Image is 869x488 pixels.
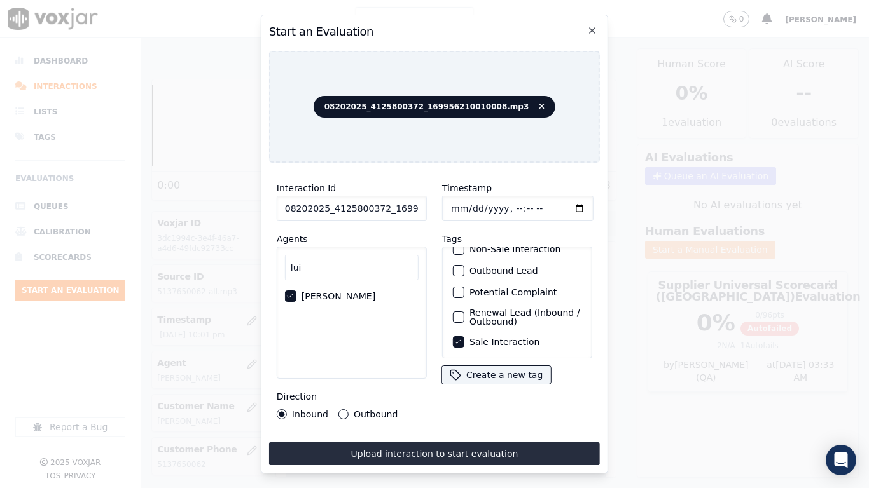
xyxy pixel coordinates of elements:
button: Upload interaction to start evaluation [269,442,600,465]
div: Open Intercom Messenger [826,445,856,475]
label: Non-Sale Interaction [469,245,560,254]
label: Renewal Lead (Inbound / Outbound) [469,308,581,326]
label: Interaction Id [277,183,336,193]
label: Timestamp [442,183,492,193]
input: Search Agents... [285,255,419,280]
label: Outbound Lead [469,266,538,275]
label: Potential Complaint [469,288,557,297]
label: [PERSON_NAME] [302,292,375,301]
label: Agents [277,234,308,244]
label: Direction [277,391,317,402]
label: Tags [442,234,462,244]
button: Create a new tag [442,366,550,384]
label: Outbound [354,410,398,419]
span: 08202025_4125800372_169956210010008.mp3 [314,96,556,118]
label: Inbound [292,410,328,419]
label: Sale Interaction [469,337,539,346]
h2: Start an Evaluation [269,23,600,41]
input: reference id, file name, etc [277,196,427,221]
